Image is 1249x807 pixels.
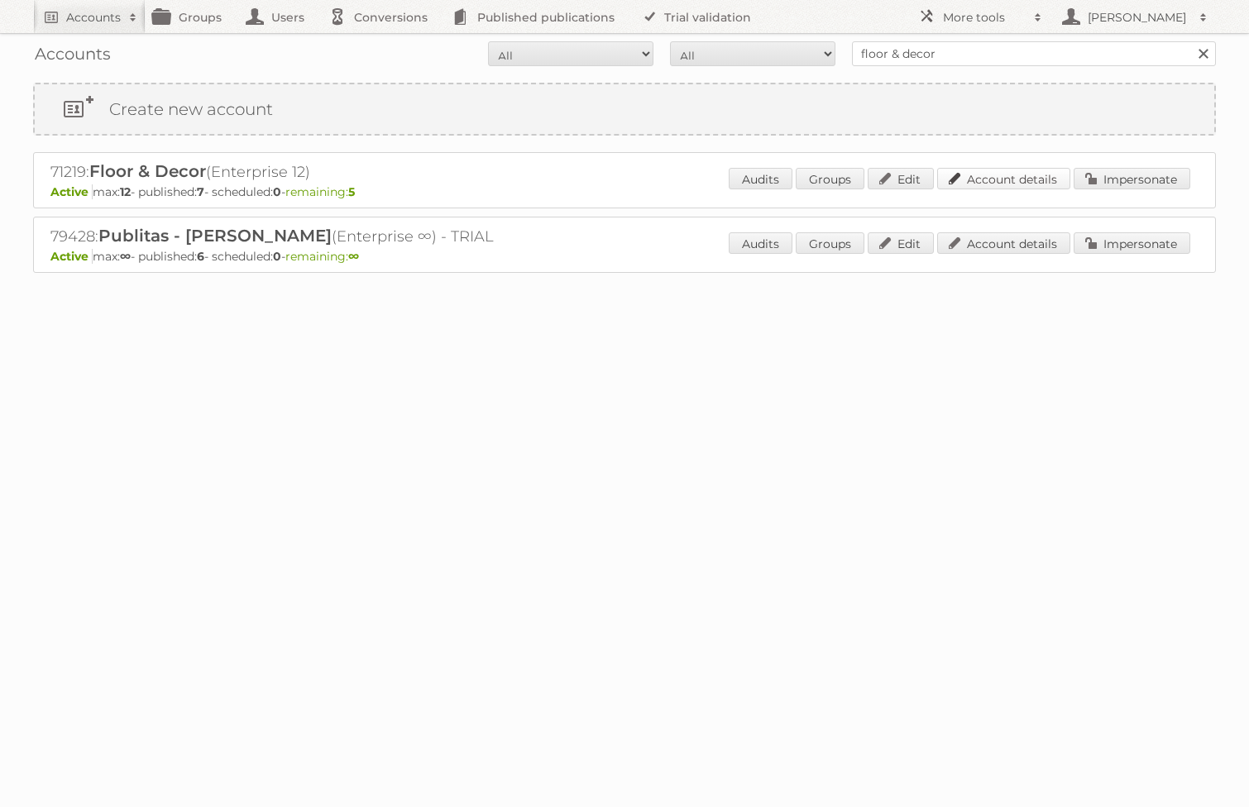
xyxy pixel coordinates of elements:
[796,168,864,189] a: Groups
[50,249,1199,264] p: max: - published: - scheduled: -
[197,249,204,264] strong: 6
[273,184,281,199] strong: 0
[348,249,359,264] strong: ∞
[50,184,1199,199] p: max: - published: - scheduled: -
[868,168,934,189] a: Edit
[943,9,1026,26] h2: More tools
[50,249,93,264] span: Active
[50,226,629,247] h2: 79428: (Enterprise ∞) - TRIAL
[729,232,792,254] a: Audits
[120,184,131,199] strong: 12
[285,249,359,264] span: remaining:
[729,168,792,189] a: Audits
[937,232,1070,254] a: Account details
[98,226,332,246] span: Publitas - [PERSON_NAME]
[89,161,206,181] span: Floor & Decor
[285,184,355,199] span: remaining:
[273,249,281,264] strong: 0
[120,249,131,264] strong: ∞
[937,168,1070,189] a: Account details
[348,184,355,199] strong: 5
[868,232,934,254] a: Edit
[50,161,629,183] h2: 71219: (Enterprise 12)
[1074,232,1190,254] a: Impersonate
[1074,168,1190,189] a: Impersonate
[66,9,121,26] h2: Accounts
[35,84,1214,134] a: Create new account
[1084,9,1191,26] h2: [PERSON_NAME]
[197,184,204,199] strong: 7
[50,184,93,199] span: Active
[796,232,864,254] a: Groups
